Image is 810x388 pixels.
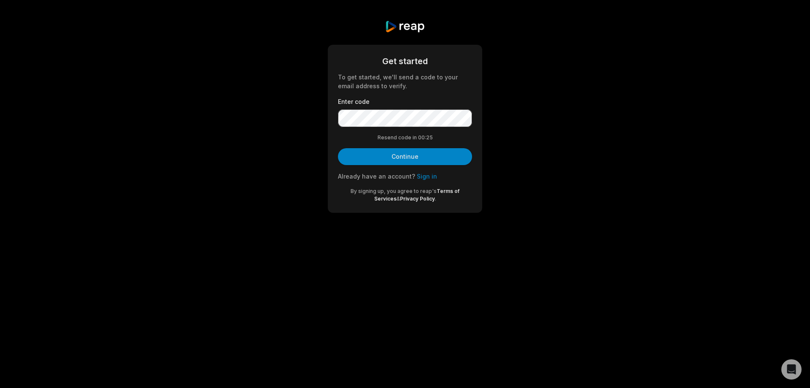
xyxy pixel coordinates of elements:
[435,195,436,202] span: .
[781,359,802,380] div: Open Intercom Messenger
[338,97,472,106] label: Enter code
[385,20,425,33] img: reap
[338,134,472,141] div: Resend code in 00:
[351,188,437,194] span: By signing up, you agree to reap's
[374,188,460,202] a: Terms of Services
[397,195,400,202] span: &
[426,134,433,141] span: 25
[338,55,472,68] div: Get started
[338,148,472,165] button: Continue
[338,73,472,90] div: To get started, we'll send a code to your email address to verify.
[400,195,435,202] a: Privacy Policy
[338,173,415,180] span: Already have an account?
[417,173,437,180] a: Sign in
